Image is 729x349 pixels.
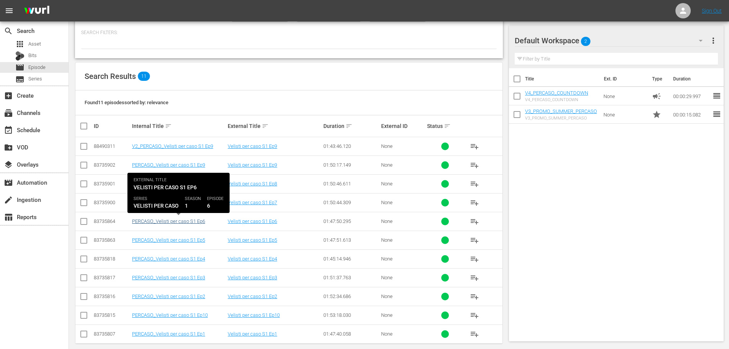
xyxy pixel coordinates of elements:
div: 83735864 [94,218,130,224]
a: V4_PERCASO_COUNTDOWN [525,90,588,96]
a: Velisti per caso S1 Ep5 [228,237,277,243]
a: Sign Out [702,8,722,14]
div: None [381,218,425,224]
div: None [381,256,425,262]
td: 00:00:15.082 [670,105,712,124]
span: Schedule [4,126,13,135]
img: ans4CAIJ8jUAAAAAAAAAAAAAAAAAAAAAAAAgQb4GAAAAAAAAAAAAAAAAAAAAAAAAJMjXAAAAAAAAAAAAAAAAAAAAAAAAgAT5G... [18,2,55,20]
div: 01:52:34.686 [323,293,378,299]
button: playlist_add [465,306,484,324]
div: None [381,237,425,243]
span: playlist_add [470,236,479,245]
div: Duration [323,121,378,131]
span: Overlays [4,160,13,169]
a: Velisti per caso S1 Ep4 [228,256,277,262]
th: Type [647,68,669,90]
div: None [381,200,425,205]
a: PERCASO_Velisti per caso S1 Ep5 [132,237,205,243]
div: 83735807 [94,331,130,337]
button: playlist_add [465,175,484,193]
div: None [381,143,425,149]
div: 83735863 [94,237,130,243]
a: V2_PERCASO_Velisti per caso S1 Ep9 [132,143,213,149]
div: 01:51:37.763 [323,275,378,280]
div: 01:47:50.295 [323,218,378,224]
span: Found 11 episodes sorted by: relevance [85,100,168,105]
div: V4_PERCASO_COUNTDOWN [525,97,588,102]
button: playlist_add [465,325,484,343]
span: Reports [4,213,13,222]
span: playlist_add [470,198,479,207]
td: 00:00:29.997 [670,87,712,105]
a: PERCASO_Velisti per caso S1 Ep8 [132,181,205,187]
div: 01:50:17.149 [323,162,378,168]
a: Velisti per caso S1 Ep10 [228,312,280,318]
span: Search [4,26,13,36]
button: playlist_add [465,156,484,174]
span: Channels [4,108,13,118]
span: VOD [4,143,13,152]
div: 01:47:51.613 [323,237,378,243]
div: 88490311 [94,143,130,149]
td: None [600,87,649,105]
div: 83735901 [94,181,130,187]
div: 83735818 [94,256,130,262]
a: V3_PROMO_SUMMER_PERCASO [525,108,597,114]
div: Default Workspace [515,30,710,51]
span: sort [165,123,172,129]
div: 83735815 [94,312,130,318]
div: ID [94,123,130,129]
a: PERCASO_Velisti per caso S1 Ep7 [132,200,205,205]
a: Velisti per caso S1 Ep7 [228,200,277,205]
a: PERCASO_Velisti per caso S1 Ep1 [132,331,205,337]
span: Automation [4,178,13,187]
div: 83735902 [94,162,130,168]
a: Velisti per caso S1 Ep1 [228,331,277,337]
div: 01:45:14.946 [323,256,378,262]
span: playlist_add [470,254,479,264]
p: Search Filters: [81,29,497,36]
div: V3_PROMO_SUMMER_PERCASO [525,116,597,121]
span: Series [28,75,42,83]
button: playlist_add [465,212,484,231]
div: None [381,275,425,280]
span: playlist_add [470,329,479,339]
a: PERCASO_Velisti per caso S1 Ep10 [132,312,208,318]
div: None [381,162,425,168]
a: PERCASO_Velisti per caso S1 Ep4 [132,256,205,262]
div: External Title [228,121,321,131]
span: Episode [28,64,46,71]
span: Asset [15,39,24,49]
span: reorder [712,110,721,119]
div: 01:43:46.120 [323,143,378,149]
span: 2 [581,33,590,49]
th: Ext. ID [599,68,648,90]
button: playlist_add [465,250,484,268]
span: reorder [712,91,721,100]
div: None [381,331,425,337]
div: None [381,181,425,187]
button: playlist_add [465,193,484,212]
span: Episode [15,63,24,72]
button: playlist_add [465,269,484,287]
div: 01:50:44.309 [323,200,378,205]
a: PERCASO_Velisti per caso S1 Ep6 [132,218,205,224]
div: 83735816 [94,293,130,299]
span: Promo [652,110,661,119]
a: Velisti per caso S1 Ep9 [228,143,277,149]
div: Status [427,121,463,131]
a: Velisti per caso S1 Ep6 [228,218,277,224]
div: External ID [381,123,425,129]
span: Series [15,75,24,84]
div: None [381,293,425,299]
div: 01:47:40.058 [323,331,378,337]
span: Asset [28,40,41,48]
div: 01:50:46.611 [323,181,378,187]
a: Velisti per caso S1 Ep9 [228,162,277,168]
a: PERCASO_Velisti per caso S1 Ep9 [132,162,205,168]
div: 83735900 [94,200,130,205]
span: menu [5,6,14,15]
span: sort [444,123,451,129]
span: Search Results [85,72,136,81]
span: playlist_add [470,161,479,170]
